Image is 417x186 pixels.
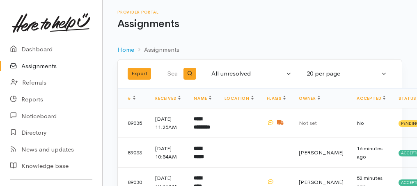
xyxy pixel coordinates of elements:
[302,66,392,82] button: 20 per page
[299,119,317,126] span: Not set
[194,96,211,101] a: Name
[149,108,187,138] td: [DATE] 11:25AM
[149,138,187,168] td: [DATE] 10:54AM
[307,69,380,78] div: 20 per page
[206,66,297,82] button: All unresolved
[117,10,402,14] h6: Provider Portal
[134,45,179,55] li: Assignments
[128,68,151,80] button: Export
[117,45,134,55] a: Home
[299,179,344,186] span: [PERSON_NAME]
[299,149,344,156] span: [PERSON_NAME]
[167,64,179,84] input: Search
[117,18,402,30] h1: Assignments
[357,119,364,126] span: No
[117,40,402,60] nav: breadcrumb
[211,69,284,78] div: All unresolved
[155,96,181,101] a: Received
[357,96,385,101] a: Accepted
[118,138,149,168] td: 89033
[118,108,149,138] td: 89035
[225,96,254,101] a: Location
[267,96,286,101] a: Flags
[299,96,320,101] a: Owner
[128,96,135,101] a: #
[357,145,383,160] time: 16 minutes ago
